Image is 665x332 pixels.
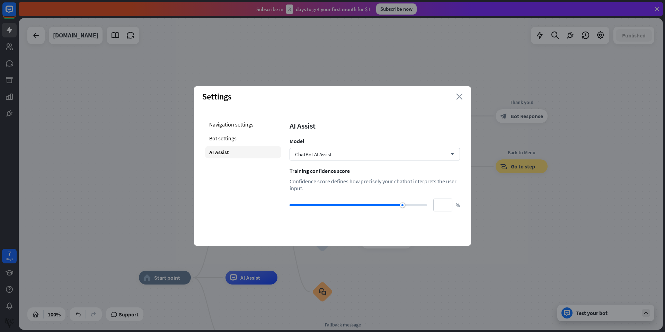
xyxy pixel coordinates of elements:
[616,29,652,42] button: Published
[456,202,460,208] span: %
[53,27,98,44] div: sdgshop.nl
[290,167,460,174] div: Training confidence score
[447,152,454,156] i: arrow_down
[205,146,281,158] div: AI Assist
[46,309,63,320] div: 100%
[256,5,371,14] div: Subscribe in days to get your first month for $1
[290,178,460,192] div: Confidence score defines how precisely your chatbot interprets the user input.
[154,274,180,281] span: Start point
[511,113,543,120] span: Bot Response
[205,118,281,131] div: Navigation settings
[500,113,507,120] i: block_bot_response
[376,3,417,15] div: Subscribe now
[490,99,553,106] div: Thank you!
[143,274,151,281] i: home_2
[319,288,326,296] i: block_faq
[2,249,17,263] a: 7 days
[202,91,231,102] span: Settings
[295,151,331,158] span: ChatBot AI Assist
[456,94,463,100] i: close
[8,251,11,257] div: 7
[6,3,26,24] button: Open LiveChat chat widget
[6,257,13,262] div: days
[500,163,507,170] i: block_goto
[576,309,638,316] div: Test your bot
[240,274,260,281] span: AI Assist
[490,149,553,156] div: Back to Menu
[290,121,460,131] div: AI Assist
[312,321,374,328] div: Fallback message
[286,5,293,14] div: 3
[119,309,139,320] span: Support
[511,163,535,170] span: Go to step
[205,132,281,145] div: Bot settings
[290,138,460,145] div: Model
